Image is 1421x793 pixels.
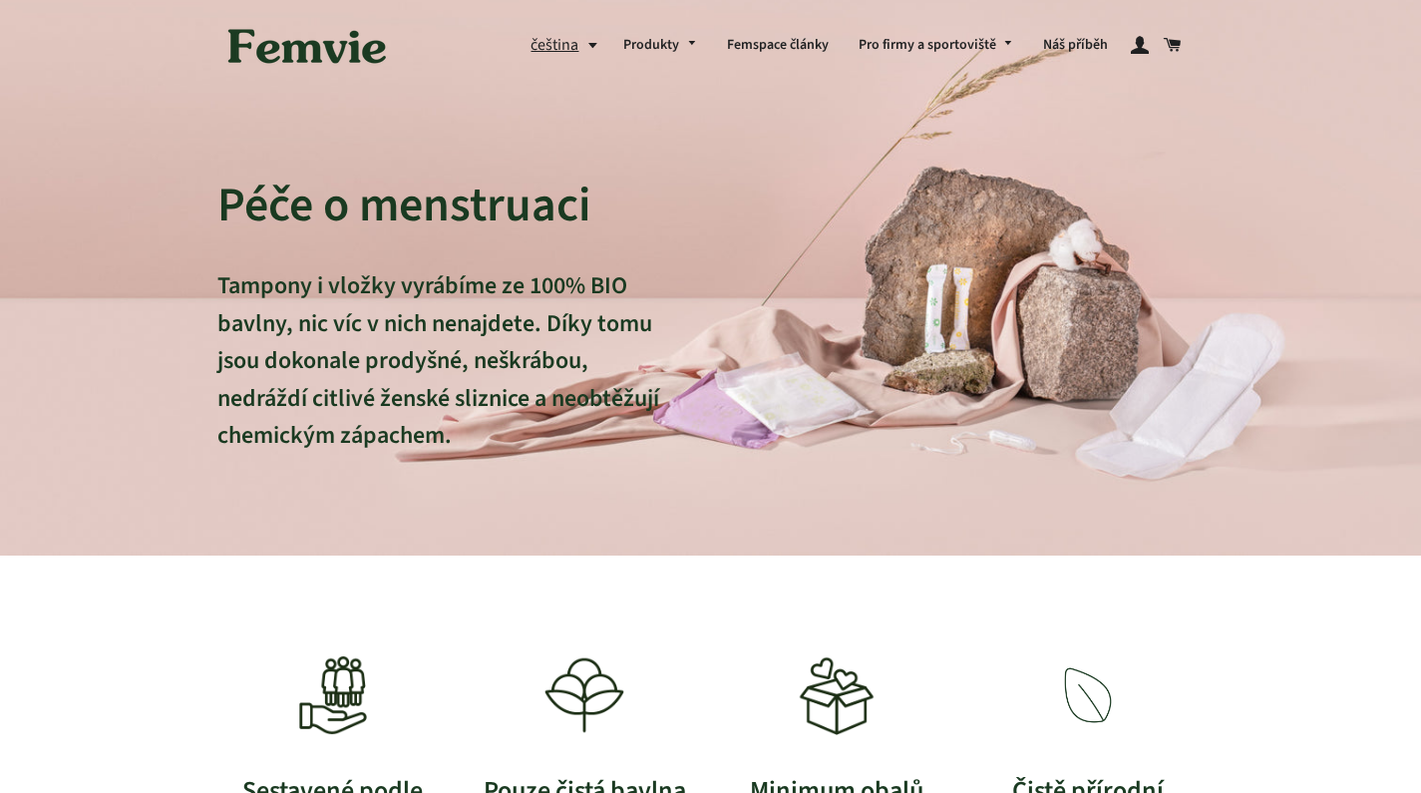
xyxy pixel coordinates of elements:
[531,32,608,59] button: čeština
[608,20,712,72] a: Produkty
[1028,20,1123,72] a: Náš příběh
[712,20,844,72] a: Femspace články
[1176,664,1412,758] iframe: Tidio Chat
[844,20,1029,72] a: Pro firmy a sportoviště
[217,15,397,77] img: Femvie
[217,176,662,235] h2: Péče o menstruaci
[217,267,662,492] p: Tampony i vložky vyrábíme ze 100% BIO bavlny, nic víc v nich nenajdete. Díky tomu jsou dokonale p...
